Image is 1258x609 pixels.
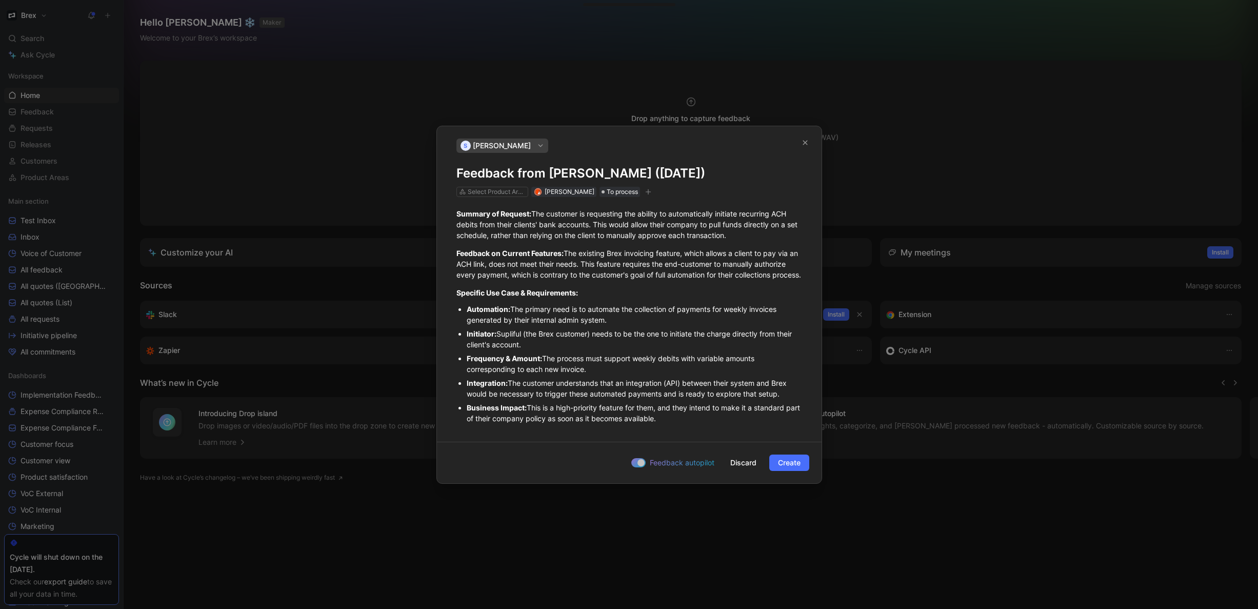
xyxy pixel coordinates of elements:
[456,208,802,241] div: The customer is requesting the ability to automatically initiate recurring ACH debits from their ...
[628,456,717,469] button: Feedback autopilot
[467,379,508,387] strong: Integration:
[456,209,531,218] strong: Summary of Request:
[467,329,496,338] strong: Initiator:
[545,188,594,195] span: [PERSON_NAME]
[467,304,802,325] div: The primary need is to automate the collection of payments for weekly invoices generated by their...
[600,187,640,197] div: To process
[456,165,802,182] h1: Feedback from [PERSON_NAME] ([DATE])
[456,139,548,153] button: S[PERSON_NAME]
[467,328,802,350] div: Supliful (the Brex customer) needs to be the one to initiate the charge directly from their clien...
[769,455,809,471] button: Create
[467,402,802,424] div: This is a high-priority feature for them, and they intend to make it a standard part of their com...
[467,354,542,363] strong: Frequency & Amount:
[778,457,801,469] span: Create
[467,353,802,375] div: The process must support weekly debits with variable amounts corresponding to each new invoice.
[456,288,578,297] strong: Specific Use Case & Requirements:
[456,249,564,258] strong: Feedback on Current Features:
[535,189,541,194] img: avatar
[607,187,638,197] span: To process
[461,141,471,151] div: S
[467,305,510,313] strong: Automation:
[456,248,802,280] div: The existing Brex invoicing feature, which allows a client to pay via an ACH link, does not meet ...
[468,187,525,197] div: Select Product Areas
[722,455,765,471] button: Discard
[730,457,756,469] span: Discard
[473,140,531,152] span: [PERSON_NAME]
[467,403,527,412] strong: Business Impact:
[650,457,714,469] span: Feedback autopilot
[467,378,802,399] div: The customer understands that an integration (API) between their system and Brex would be necessa...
